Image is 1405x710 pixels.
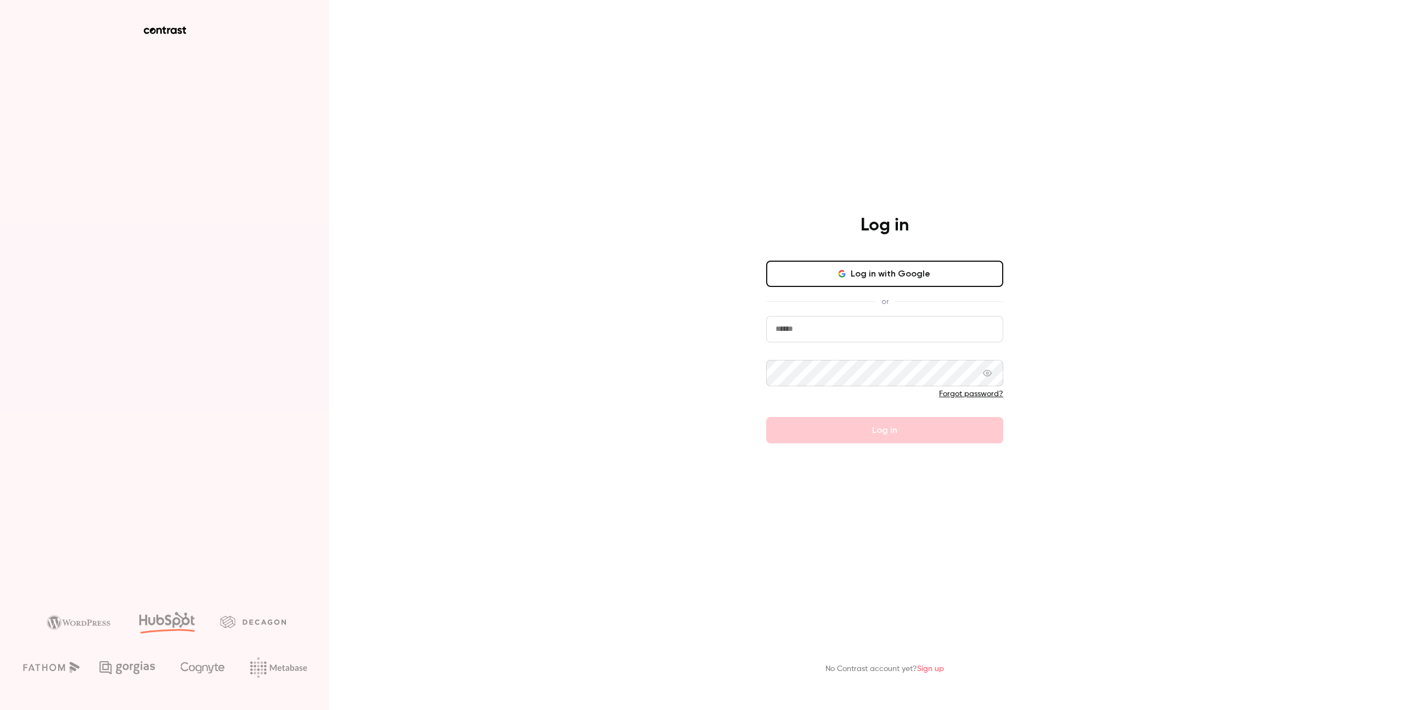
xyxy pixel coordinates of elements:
h4: Log in [861,215,909,236]
button: Log in with Google [766,261,1003,287]
span: or [876,296,894,307]
a: Sign up [917,665,944,673]
p: No Contrast account yet? [825,663,944,675]
a: Forgot password? [939,390,1003,398]
img: decagon [220,616,286,628]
